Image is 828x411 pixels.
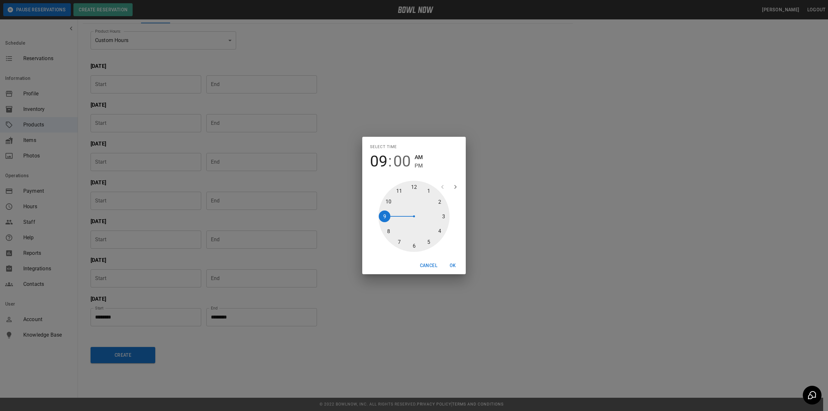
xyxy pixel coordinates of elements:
[370,152,387,170] button: 09
[415,153,423,162] button: AM
[449,180,462,193] button: open next view
[388,152,392,170] span: :
[370,142,397,152] span: Select time
[417,260,440,272] button: Cancel
[415,161,423,170] button: PM
[442,260,463,272] button: OK
[393,152,411,170] button: 00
